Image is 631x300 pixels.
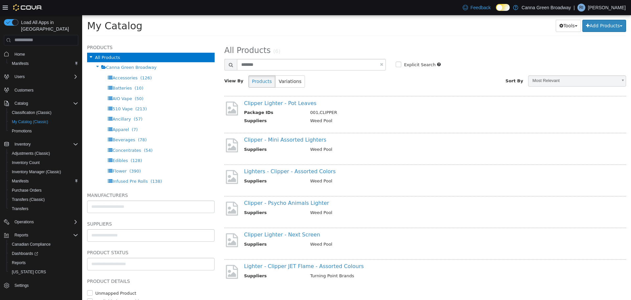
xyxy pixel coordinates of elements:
[522,4,571,12] p: Canna Green Broadway
[30,164,65,169] span: Infused Pre Rolls
[423,63,441,68] span: Sort By
[12,110,52,115] span: Classification (Classic)
[14,52,25,57] span: Home
[142,122,157,138] img: missing-image.png
[9,150,53,157] a: Adjustments (Classic)
[1,217,81,227] button: Operations
[9,127,35,135] a: Promotions
[30,143,46,148] span: Edibles
[7,204,81,213] button: Transfers
[9,168,64,176] a: Inventory Manager (Classic)
[12,188,42,193] span: Purchase Orders
[573,4,575,12] p: |
[12,160,40,165] span: Inventory Count
[5,233,132,241] h5: Product Status
[9,186,44,194] a: Purchase Orders
[1,49,81,59] button: Home
[9,268,49,276] a: [US_STATE] CCRS
[12,206,28,211] span: Transfers
[12,283,59,290] label: Available by Dropship
[5,28,132,36] h5: Products
[12,169,61,175] span: Inventory Manager (Classic)
[142,217,157,233] img: missing-image.png
[9,60,31,68] a: Manifests
[191,33,198,39] small: (6)
[162,94,223,102] th: Package IDs
[62,133,71,138] span: (54)
[9,240,78,248] span: Canadian Compliance
[12,282,31,289] a: Settings
[68,164,80,169] span: (138)
[142,249,157,265] img: missing-image.png
[47,153,59,158] span: (390)
[12,86,36,94] a: Customers
[162,102,223,111] th: Suppliers
[5,176,132,184] h5: Manufacturers
[9,127,78,135] span: Promotions
[162,153,254,159] a: Lighters - Clipper - Assorted Colors
[7,267,81,277] button: [US_STATE] CCRS
[12,73,27,81] button: Users
[162,131,223,139] th: Suppliers
[12,151,50,156] span: Adjustments (Classic)
[14,88,34,93] span: Customers
[12,218,78,226] span: Operations
[12,269,46,275] span: [US_STATE] CCRS
[1,140,81,149] button: Inventory
[12,281,78,289] span: Settings
[162,185,247,191] a: Clipper - Psycho Animals Lighter
[12,231,78,239] span: Reports
[12,50,28,58] a: Home
[7,158,81,167] button: Inventory Count
[1,99,81,108] button: Catalog
[142,154,157,170] img: missing-image.png
[162,258,223,266] th: Suppliers
[12,128,32,134] span: Promotions
[162,194,223,203] th: Suppliers
[7,108,81,117] button: Classification (Classic)
[30,122,53,127] span: Beverages
[9,205,31,213] a: Transfers
[166,60,193,72] button: Products
[12,218,36,226] button: Operations
[53,81,61,86] span: (50)
[50,112,56,117] span: (7)
[12,260,26,265] span: Reports
[7,258,81,267] button: Reports
[9,118,78,126] span: My Catalog (Classic)
[53,70,61,75] span: (10)
[142,31,189,40] span: All Products
[223,258,529,266] td: Turning Point Brands
[12,50,78,58] span: Home
[9,109,54,117] a: Classification (Classic)
[30,70,50,75] span: Batteries
[162,226,223,234] th: Suppliers
[474,5,499,17] button: Tools
[9,177,78,185] span: Manifests
[12,86,78,94] span: Customers
[446,61,535,71] span: Most Relevant
[1,72,81,81] button: Users
[471,4,491,11] span: Feedback
[12,73,78,81] span: Users
[460,1,493,14] a: Feedback
[223,102,529,111] td: Weed Pool
[30,91,50,96] span: 510 Vape
[223,226,529,234] td: Weed Pool
[223,194,529,203] td: Weed Pool
[223,163,529,171] td: Weed Pool
[7,149,81,158] button: Adjustments (Classic)
[162,163,223,171] th: Suppliers
[14,74,25,79] span: Users
[1,231,81,240] button: Reports
[18,19,78,32] span: Load All Apps in [GEOGRAPHIC_DATA]
[9,60,78,68] span: Manifests
[9,259,28,267] a: Reports
[12,178,29,184] span: Manifests
[14,232,28,238] span: Reports
[7,177,81,186] button: Manifests
[12,140,33,148] button: Inventory
[320,46,353,53] label: Explicit Search
[14,142,31,147] span: Inventory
